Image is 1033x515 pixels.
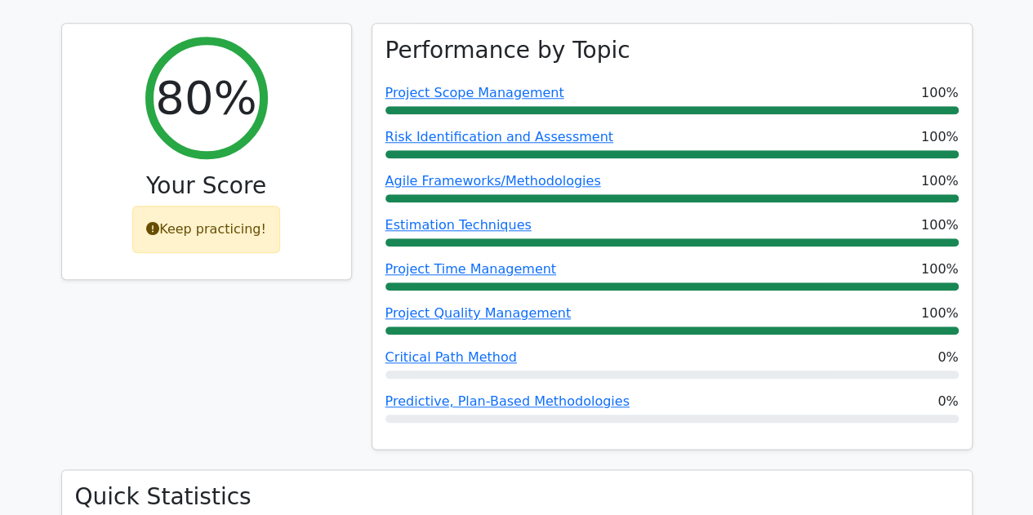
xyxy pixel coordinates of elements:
[155,70,256,125] h2: 80%
[385,349,517,365] a: Critical Path Method
[385,129,613,144] a: Risk Identification and Assessment
[385,305,571,321] a: Project Quality Management
[921,127,959,147] span: 100%
[921,304,959,323] span: 100%
[75,172,338,200] h3: Your Score
[385,261,556,277] a: Project Time Management
[937,392,958,411] span: 0%
[921,171,959,191] span: 100%
[132,206,280,253] div: Keep practicing!
[937,348,958,367] span: 0%
[921,215,959,235] span: 100%
[75,483,959,511] h3: Quick Statistics
[385,37,630,64] h3: Performance by Topic
[385,393,630,409] a: Predictive, Plan-Based Methodologies
[921,83,959,103] span: 100%
[921,260,959,279] span: 100%
[385,217,532,233] a: Estimation Techniques
[385,173,601,189] a: Agile Frameworks/Methodologies
[385,85,564,100] a: Project Scope Management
